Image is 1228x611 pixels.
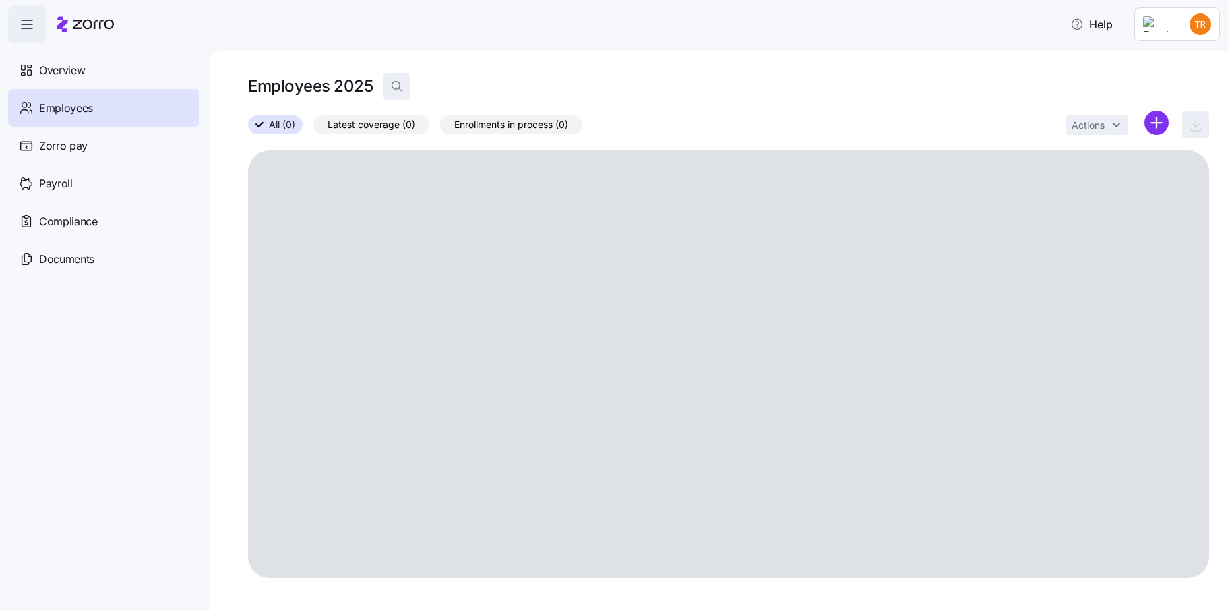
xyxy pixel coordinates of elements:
span: Help [1070,16,1113,32]
span: Employees [39,100,93,117]
span: Enrollments in process (0) [454,116,568,134]
a: Overview [8,51,199,89]
span: Payroll [39,175,73,192]
span: Latest coverage (0) [328,116,415,134]
h1: Employees 2025 [248,76,373,96]
a: Documents [8,240,199,278]
a: Zorro pay [8,127,199,165]
span: All (0) [269,116,295,134]
span: Documents [39,251,94,268]
a: Compliance [8,202,199,240]
span: Zorro pay [39,138,88,154]
a: Employees [8,89,199,127]
span: Compliance [39,213,98,230]
a: Payroll [8,165,199,202]
button: Help [1060,11,1124,38]
svg: add icon [1144,111,1169,135]
button: Actions [1066,115,1128,135]
img: Employer logo [1143,16,1170,32]
span: Actions [1072,121,1105,130]
span: Overview [39,62,85,79]
img: 9f08772f748d173b6a631cba1b0c6066 [1190,13,1211,35]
